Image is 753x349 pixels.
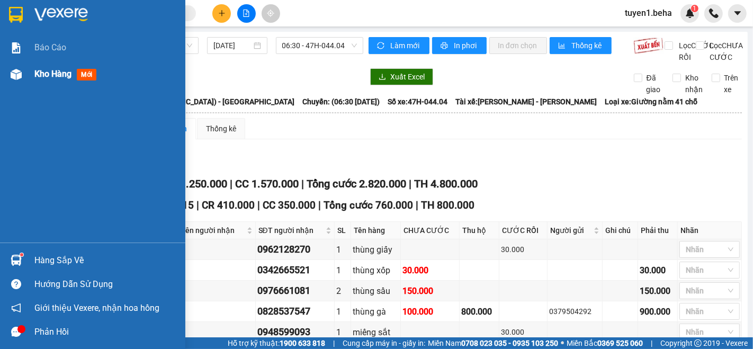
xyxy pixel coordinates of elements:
[709,8,719,18] img: phone-icon
[243,10,250,17] span: file-add
[616,6,680,20] span: tuyen1.beha
[651,337,652,349] span: |
[388,96,447,108] span: Số xe: 47H-044.04
[489,37,547,54] button: In đơn chọn
[235,177,299,190] span: CC 1.570.000
[421,199,474,211] span: TH 800.000
[257,199,260,211] span: |
[454,40,478,51] span: In phơi
[706,40,745,63] span: Lọc CHƯA CƯỚC
[733,8,742,18] span: caret-down
[409,177,411,190] span: |
[336,305,349,318] div: 1
[694,339,702,347] span: copyright
[353,264,399,277] div: thùng xốp
[257,263,333,278] div: 0342665521
[720,72,743,95] span: Trên xe
[353,305,399,318] div: thùng gà
[77,69,96,80] span: mới
[416,199,418,211] span: |
[460,222,499,239] th: Thu hộ
[301,177,304,190] span: |
[9,7,23,23] img: logo-vxr
[237,4,256,23] button: file-add
[638,222,678,239] th: Phải thu
[377,42,386,50] span: sync
[257,304,333,319] div: 0828537547
[218,10,226,17] span: plus
[633,37,664,54] img: 9k=
[230,177,232,190] span: |
[34,69,71,79] span: Kho hàng
[550,37,612,54] button: bar-chartThống kê
[603,222,639,239] th: Ghi chú
[685,8,695,18] img: icon-new-feature
[561,341,564,345] span: ⚪️
[256,322,335,343] td: 0948599093
[353,326,399,339] div: miếng sắt
[280,339,325,347] strong: 1900 633 818
[263,199,316,211] span: CC 350.000
[402,284,458,298] div: 150.000
[642,72,665,95] span: Đã giao
[258,225,324,236] span: SĐT người nhận
[353,284,399,298] div: thùng sầu
[428,337,558,349] span: Miền Nam
[336,284,349,298] div: 2
[34,276,177,292] div: Hướng dẫn sử dụng
[681,72,707,95] span: Kho nhận
[307,177,406,190] span: Tổng cước 2.820.000
[256,301,335,322] td: 0828537547
[605,96,697,108] span: Loại xe: Giường nằm 41 chỗ
[206,123,236,135] div: Thống kê
[351,222,401,239] th: Tên hàng
[675,40,715,63] span: Lọc CƯỚC RỒI
[181,225,245,236] span: Tên người nhận
[571,40,603,51] span: Thống kê
[343,337,425,349] span: Cung cấp máy in - giấy in:
[256,281,335,301] td: 0976661081
[558,42,567,50] span: bar-chart
[501,244,546,255] div: 30.000
[402,264,458,277] div: 30.000
[34,41,66,54] span: Báo cáo
[728,4,747,23] button: caret-down
[432,37,487,54] button: printerIn phơi
[20,253,23,256] sup: 1
[257,325,333,339] div: 0948599093
[336,326,349,339] div: 1
[11,255,22,266] img: warehouse-icon
[455,96,597,108] span: Tài xế: [PERSON_NAME] - [PERSON_NAME]
[257,242,333,257] div: 0962128270
[441,42,450,50] span: printer
[267,10,274,17] span: aim
[196,199,199,211] span: |
[202,199,255,211] span: CR 410.000
[11,69,22,80] img: warehouse-icon
[461,339,558,347] strong: 0708 023 035 - 0935 103 250
[213,40,252,51] input: 15/09/2025
[212,4,231,23] button: plus
[390,40,421,51] span: Làm mới
[401,222,460,239] th: CHƯA CƯỚC
[640,284,676,298] div: 150.000
[335,222,351,239] th: SL
[34,324,177,340] div: Phản hồi
[640,305,676,318] div: 900.000
[336,243,349,256] div: 1
[640,264,676,277] div: 30.000
[567,337,643,349] span: Miền Bắc
[256,239,335,260] td: 0962128270
[302,96,380,108] span: Chuyến: (06:30 [DATE])
[336,264,349,277] div: 1
[11,279,21,289] span: question-circle
[11,327,21,337] span: message
[282,38,357,53] span: 06:30 - 47H-044.04
[257,283,333,298] div: 0976661081
[333,337,335,349] span: |
[390,71,425,83] span: Xuất Excel
[164,177,227,190] span: CR 1.250.000
[680,225,739,236] div: Nhãn
[414,177,478,190] span: TH 4.800.000
[501,326,546,338] div: 30.000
